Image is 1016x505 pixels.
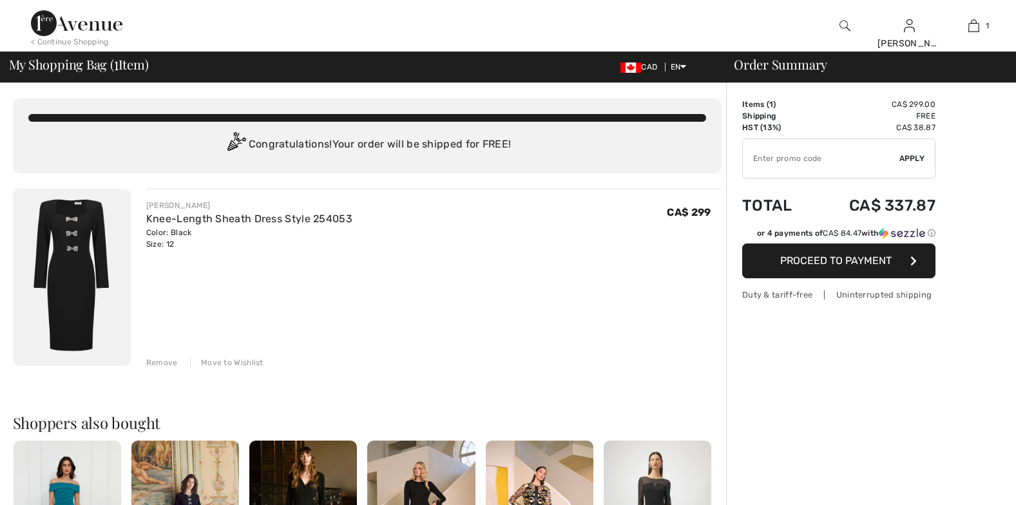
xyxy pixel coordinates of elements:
[769,100,773,109] span: 1
[813,184,935,227] td: CA$ 337.87
[31,36,109,48] div: < Continue Shopping
[742,99,813,110] td: Items ( )
[13,415,722,430] h2: Shoppers also bought
[813,122,935,133] td: CA$ 38.87
[813,99,935,110] td: CA$ 299.00
[743,139,899,178] input: Promo code
[223,132,249,158] img: Congratulation2.svg
[9,58,149,71] span: My Shopping Bag ( Item)
[904,18,915,33] img: My Info
[813,110,935,122] td: Free
[879,227,925,239] img: Sezzle
[620,62,641,73] img: Canadian Dollar
[28,132,706,158] div: Congratulations! Your order will be shipped for FREE!
[742,289,935,301] div: Duty & tariff-free | Uninterrupted shipping
[823,229,861,238] span: CA$ 84.47
[968,18,979,33] img: My Bag
[742,184,813,227] td: Total
[13,189,131,366] img: Knee-Length Sheath Dress Style 254053
[742,122,813,133] td: HST (13%)
[146,227,352,250] div: Color: Black Size: 12
[667,206,711,218] span: CA$ 299
[146,200,352,211] div: [PERSON_NAME]
[942,18,1005,33] a: 1
[718,58,1008,71] div: Order Summary
[742,243,935,278] button: Proceed to Payment
[620,62,662,71] span: CAD
[114,55,119,71] span: 1
[146,213,352,225] a: Knee-Length Sheath Dress Style 254053
[190,357,264,368] div: Move to Wishlist
[904,19,915,32] a: Sign In
[146,357,178,368] div: Remove
[757,227,935,239] div: or 4 payments of with
[839,18,850,33] img: search the website
[877,37,941,50] div: [PERSON_NAME]
[742,227,935,243] div: or 4 payments ofCA$ 84.47withSezzle Click to learn more about Sezzle
[671,62,687,71] span: EN
[780,254,892,267] span: Proceed to Payment
[31,10,122,36] img: 1ère Avenue
[899,153,925,164] span: Apply
[742,110,813,122] td: Shipping
[986,20,989,32] span: 1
